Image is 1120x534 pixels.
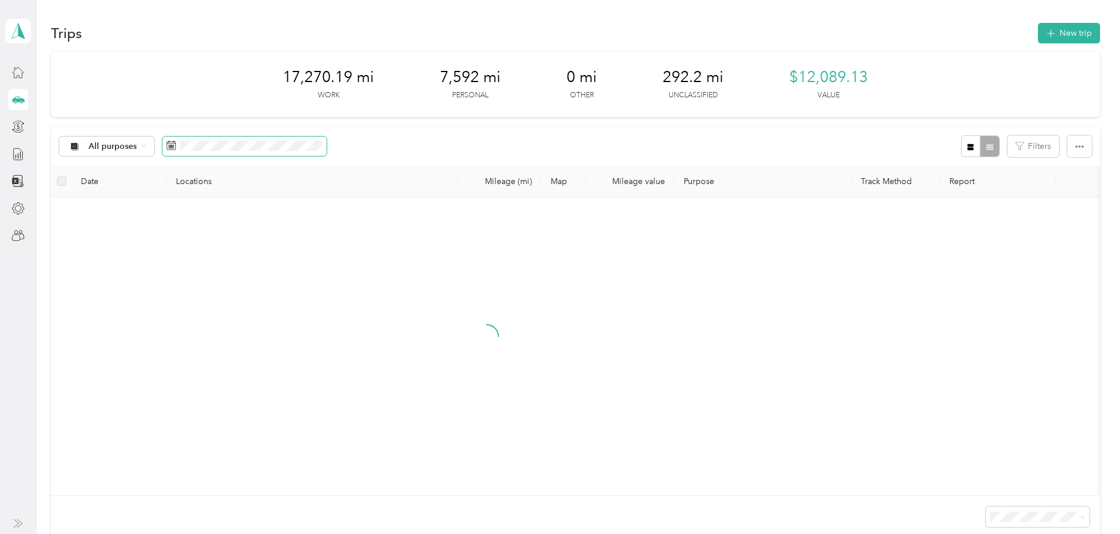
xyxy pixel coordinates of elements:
iframe: Everlance-gr Chat Button Frame [1054,468,1120,534]
th: Map [541,165,586,198]
span: All purposes [89,142,137,151]
th: Mileage (mi) [458,165,542,198]
th: Purpose [674,165,851,198]
span: 17,270.19 mi [283,68,374,87]
p: Unclassified [668,90,718,101]
p: Other [570,90,594,101]
th: Track Method [851,165,940,198]
p: Work [318,90,340,101]
button: New trip [1038,23,1100,43]
span: 292.2 mi [663,68,724,87]
th: Locations [167,165,458,198]
span: $12,089.13 [789,68,868,87]
th: Mileage value [586,165,674,198]
button: Filters [1007,135,1059,157]
span: 7,592 mi [440,68,501,87]
p: Personal [452,90,488,101]
span: 0 mi [566,68,597,87]
th: Date [72,165,167,198]
p: Value [817,90,840,101]
h1: Trips [51,27,82,39]
th: Report [940,165,1055,198]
